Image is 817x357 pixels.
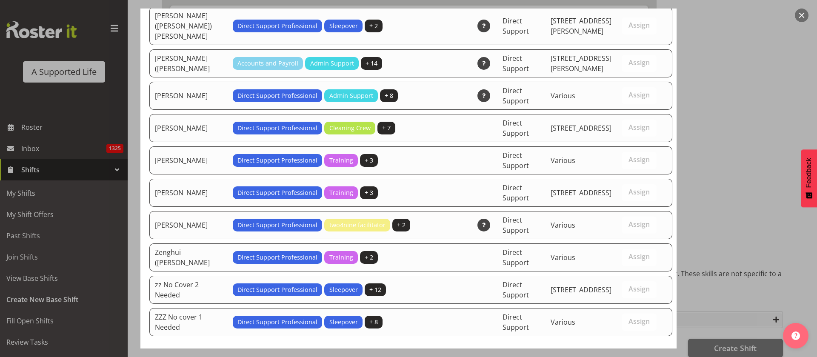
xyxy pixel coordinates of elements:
[805,158,813,188] span: Feedback
[329,188,353,197] span: Training
[628,220,650,228] span: Assign
[237,156,317,165] span: Direct Support Professional
[149,146,228,174] td: [PERSON_NAME]
[628,123,650,131] span: Assign
[503,183,529,203] span: Direct Support
[397,220,406,230] span: + 2
[551,253,575,262] span: Various
[149,243,228,271] td: Zenghui ([PERSON_NAME]
[551,16,611,36] span: [STREET_ADDRESS][PERSON_NAME]
[149,276,228,304] td: zz No Cover 2 Needed
[329,21,358,31] span: Sleepover
[329,317,358,327] span: Sleepover
[503,86,529,106] span: Direct Support
[551,188,611,197] span: [STREET_ADDRESS]
[237,253,317,262] span: Direct Support Professional
[551,220,575,230] span: Various
[329,123,371,133] span: Cleaning Crew
[628,21,650,29] span: Assign
[365,253,373,262] span: + 2
[237,188,317,197] span: Direct Support Professional
[551,91,575,100] span: Various
[237,317,317,327] span: Direct Support Professional
[329,156,353,165] span: Training
[385,91,393,100] span: + 8
[237,59,298,68] span: Accounts and Payroll
[628,188,650,196] span: Assign
[149,114,228,142] td: [PERSON_NAME]
[365,156,373,165] span: + 3
[503,312,529,332] span: Direct Support
[503,248,529,267] span: Direct Support
[369,317,378,327] span: + 8
[237,123,317,133] span: Direct Support Professional
[329,285,358,294] span: Sleepover
[366,59,377,68] span: + 14
[237,220,317,230] span: Direct Support Professional
[551,156,575,165] span: Various
[551,285,611,294] span: [STREET_ADDRESS]
[551,54,611,73] span: [STREET_ADDRESS][PERSON_NAME]
[149,7,228,45] td: [PERSON_NAME] ([PERSON_NAME]) [PERSON_NAME]
[503,16,529,36] span: Direct Support
[628,252,650,261] span: Assign
[237,91,317,100] span: Direct Support Professional
[551,317,575,327] span: Various
[310,59,354,68] span: Admin Support
[369,21,378,31] span: + 2
[801,149,817,207] button: Feedback - Show survey
[628,58,650,67] span: Assign
[628,285,650,293] span: Assign
[149,179,228,207] td: [PERSON_NAME]
[791,331,800,340] img: help-xxl-2.png
[149,308,228,336] td: ZZZ No cover 1 Needed
[329,220,386,230] span: two4nine facilitator
[382,123,391,133] span: + 7
[149,82,228,110] td: [PERSON_NAME]
[365,188,373,197] span: + 3
[503,215,529,235] span: Direct Support
[503,280,529,300] span: Direct Support
[628,91,650,99] span: Assign
[237,285,317,294] span: Direct Support Professional
[329,91,373,100] span: Admin Support
[628,317,650,326] span: Assign
[149,211,228,239] td: [PERSON_NAME]
[503,118,529,138] span: Direct Support
[503,54,529,73] span: Direct Support
[503,151,529,170] span: Direct Support
[551,123,611,133] span: [STREET_ADDRESS]
[237,21,317,31] span: Direct Support Professional
[149,49,228,77] td: [PERSON_NAME] ([PERSON_NAME]
[628,155,650,164] span: Assign
[329,253,353,262] span: Training
[369,285,381,294] span: + 12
